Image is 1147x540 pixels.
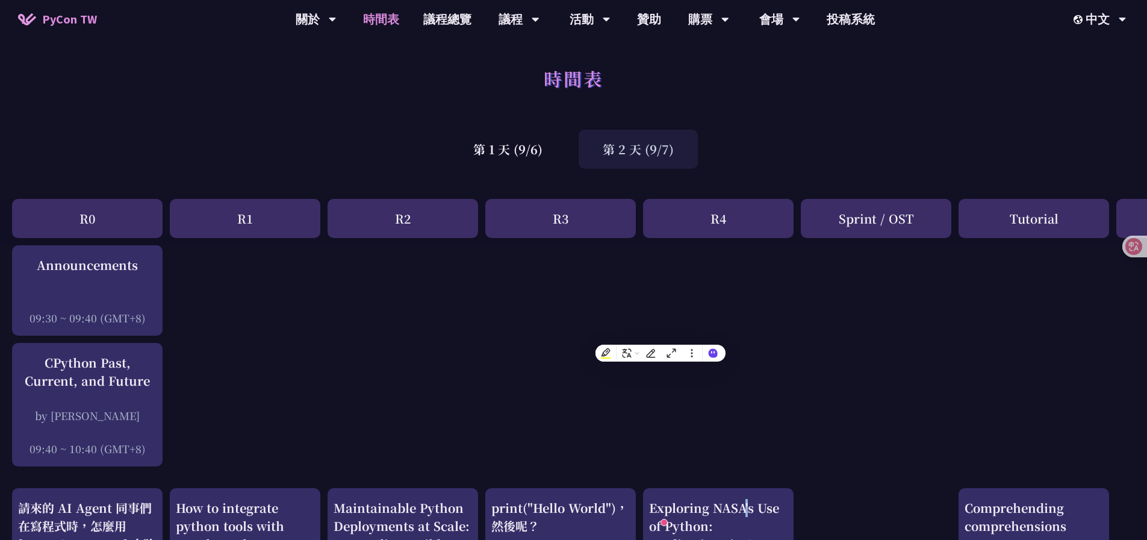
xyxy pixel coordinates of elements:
[579,130,698,169] div: 第 2 天 (9/7)
[18,354,157,456] a: CPython Past, Current, and Future by [PERSON_NAME] 09:40 ~ 10:40 (GMT+8)
[965,499,1103,535] div: Comprehending comprehensions
[449,130,567,169] div: 第 1 天 (9/6)
[42,10,97,28] span: PyCon TW
[1074,15,1086,24] img: Locale Icon
[491,499,630,535] div: print("Hello World")，然後呢？
[643,199,794,238] div: R4
[170,199,320,238] div: R1
[485,199,636,238] div: R3
[18,354,157,390] div: CPython Past, Current, and Future
[18,310,157,325] div: 09:30 ~ 09:40 (GMT+8)
[328,199,478,238] div: R2
[6,4,109,34] a: PyCon TW
[18,408,157,423] div: by [PERSON_NAME]
[18,256,157,274] div: Announcements
[544,60,603,96] h1: 時間表
[18,13,36,25] img: Home icon of PyCon TW 2025
[801,199,951,238] div: Sprint / OST
[959,199,1109,238] div: Tutorial
[12,199,163,238] div: R0
[18,441,157,456] div: 09:40 ~ 10:40 (GMT+8)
